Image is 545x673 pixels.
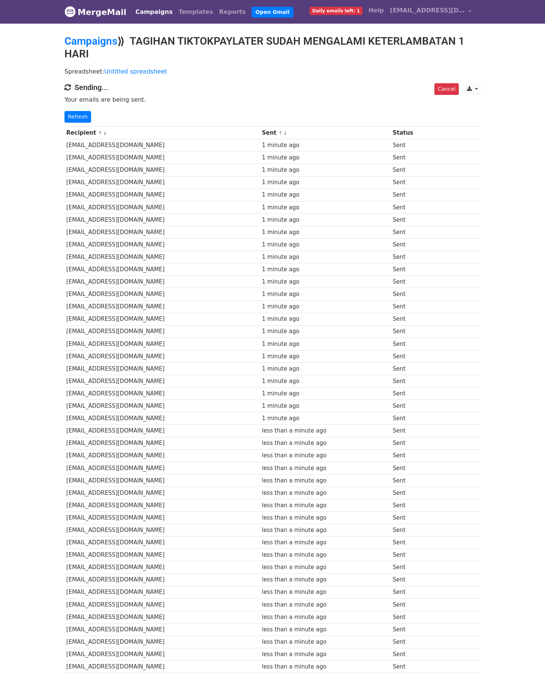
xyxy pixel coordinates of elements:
div: less than a minute ago [262,613,389,622]
a: Templates [175,5,216,20]
td: Sent [391,586,437,598]
td: Sent [391,487,437,499]
div: less than a minute ago [262,526,389,535]
td: [EMAIL_ADDRESS][DOMAIN_NAME] [64,412,260,425]
td: Sent [391,288,437,300]
div: less than a minute ago [262,601,389,609]
img: MergeMail logo [64,6,76,17]
div: 1 minute ago [262,377,389,386]
td: [EMAIL_ADDRESS][DOMAIN_NAME] [64,586,260,598]
div: 1 minute ago [262,265,389,274]
div: 1 minute ago [262,402,389,410]
h4: Sending... [64,83,481,92]
div: 1 minute ago [262,178,389,187]
td: [EMAIL_ADDRESS][DOMAIN_NAME] [64,598,260,611]
a: Untitled spreadsheet [104,68,167,75]
td: Sent [391,300,437,313]
div: less than a minute ago [262,514,389,522]
td: [EMAIL_ADDRESS][DOMAIN_NAME] [64,574,260,586]
td: [EMAIL_ADDRESS][DOMAIN_NAME] [64,388,260,400]
td: [EMAIL_ADDRESS][DOMAIN_NAME] [64,213,260,226]
div: less than a minute ago [262,638,389,646]
td: Sent [391,623,437,635]
td: [EMAIL_ADDRESS][DOMAIN_NAME] [64,636,260,648]
div: 1 minute ago [262,191,389,199]
td: Sent [391,474,437,487]
div: 1 minute ago [262,278,389,286]
td: Sent [391,164,437,176]
td: Sent [391,350,437,362]
td: [EMAIL_ADDRESS][DOMAIN_NAME] [64,201,260,213]
td: Sent [391,189,437,201]
div: 1 minute ago [262,203,389,212]
td: Sent [391,139,437,152]
td: [EMAIL_ADDRESS][DOMAIN_NAME] [64,449,260,462]
td: [EMAIL_ADDRESS][DOMAIN_NAME] [64,474,260,487]
td: Sent [391,499,437,512]
div: less than a minute ago [262,476,389,485]
td: [EMAIL_ADDRESS][DOMAIN_NAME] [64,512,260,524]
a: ↑ [98,130,102,136]
th: Sent [260,127,391,139]
div: less than a minute ago [262,650,389,659]
td: [EMAIL_ADDRESS][DOMAIN_NAME] [64,524,260,536]
td: [EMAIL_ADDRESS][DOMAIN_NAME] [64,263,260,276]
td: [EMAIL_ADDRESS][DOMAIN_NAME] [64,300,260,313]
div: less than a minute ago [262,464,389,473]
a: ↓ [283,130,287,136]
a: Reports [216,5,249,20]
div: 1 minute ago [262,253,389,261]
td: Sent [391,561,437,574]
td: [EMAIL_ADDRESS][DOMAIN_NAME] [64,338,260,350]
a: Open Gmail [252,7,293,18]
td: Sent [391,549,437,561]
td: [EMAIL_ADDRESS][DOMAIN_NAME] [64,661,260,673]
td: [EMAIL_ADDRESS][DOMAIN_NAME] [64,536,260,549]
div: 1 minute ago [262,365,389,373]
td: Sent [391,512,437,524]
div: 1 minute ago [262,153,389,162]
td: Sent [391,375,437,388]
div: less than a minute ago [262,588,389,596]
td: Sent [391,176,437,189]
a: Cancel [434,83,459,95]
div: less than a minute ago [262,563,389,572]
td: Sent [391,536,437,549]
td: [EMAIL_ADDRESS][DOMAIN_NAME] [64,623,260,635]
th: Recipient [64,127,260,139]
a: Daily emails left: 1 [307,3,365,18]
td: [EMAIL_ADDRESS][DOMAIN_NAME] [64,176,260,189]
td: [EMAIL_ADDRESS][DOMAIN_NAME] [64,425,260,437]
td: Sent [391,338,437,350]
td: [EMAIL_ADDRESS][DOMAIN_NAME] [64,325,260,338]
td: Sent [391,611,437,623]
td: Sent [391,412,437,425]
td: Sent [391,462,437,474]
td: [EMAIL_ADDRESS][DOMAIN_NAME] [64,437,260,449]
td: Sent [391,325,437,338]
div: 1 minute ago [262,315,389,323]
p: Your emails are being sent. [64,96,481,104]
a: Campaigns [132,5,175,20]
td: [EMAIL_ADDRESS][DOMAIN_NAME] [64,549,260,561]
div: less than a minute ago [262,439,389,448]
td: Sent [391,648,437,661]
p: Spreadsheet: [64,68,481,75]
td: [EMAIL_ADDRESS][DOMAIN_NAME] [64,400,260,412]
td: [EMAIL_ADDRESS][DOMAIN_NAME] [64,561,260,574]
div: 1 minute ago [262,414,389,423]
td: Sent [391,636,437,648]
td: Sent [391,263,437,276]
td: Sent [391,239,437,251]
td: [EMAIL_ADDRESS][DOMAIN_NAME] [64,375,260,388]
td: Sent [391,400,437,412]
td: [EMAIL_ADDRESS][DOMAIN_NAME] [64,139,260,152]
a: Help [365,3,387,18]
a: ↓ [103,130,107,136]
div: less than a minute ago [262,538,389,547]
td: [EMAIL_ADDRESS][DOMAIN_NAME] [64,313,260,325]
div: 1 minute ago [262,352,389,361]
td: [EMAIL_ADDRESS][DOMAIN_NAME] [64,487,260,499]
div: 1 minute ago [262,228,389,237]
th: Status [391,127,437,139]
